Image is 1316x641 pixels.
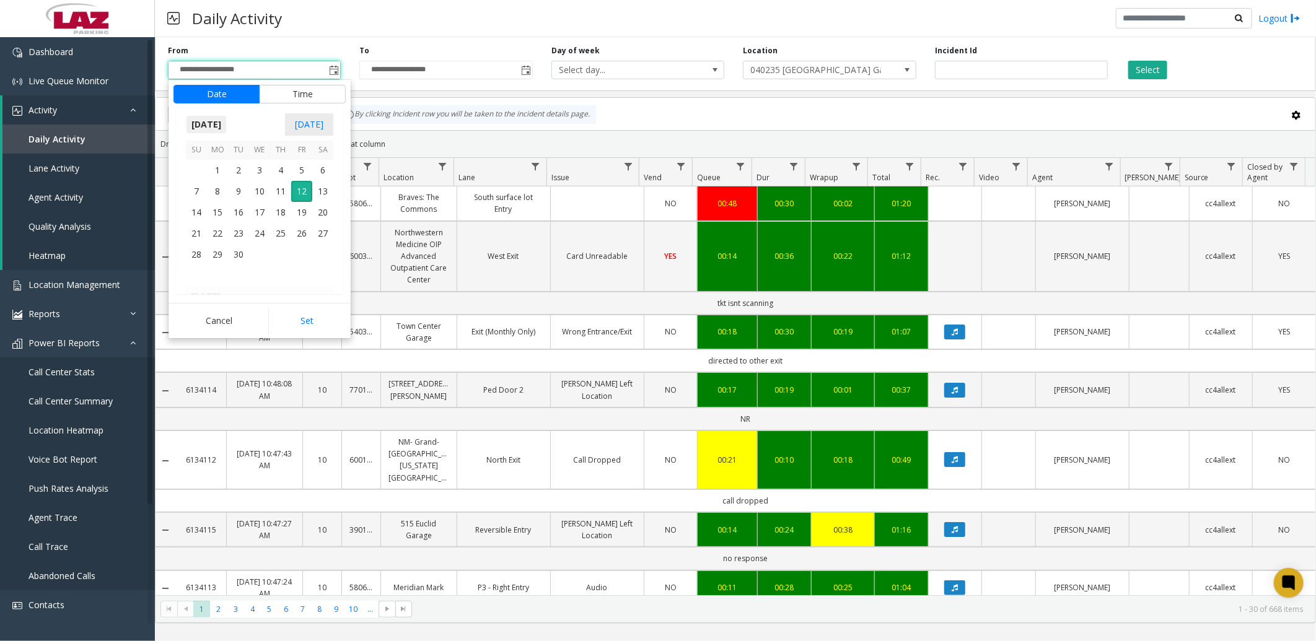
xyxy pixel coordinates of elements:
a: Reversible Entry [465,524,543,536]
a: 540339 [349,326,373,338]
td: Tuesday, September 23, 2025 [228,223,249,244]
span: Page 2 [210,601,227,617]
td: Monday, September 15, 2025 [207,202,228,223]
div: Data table [156,158,1315,595]
label: Day of week [551,45,600,56]
a: NO [1260,582,1308,593]
a: Exit (Monthly Only) [465,326,543,338]
img: pageIcon [167,3,180,33]
a: 10 [310,454,334,466]
a: Wrapup Filter Menu [848,158,865,175]
span: Page 10 [345,601,362,617]
div: 00:19 [819,326,867,338]
a: 6134114 [183,384,219,396]
a: Card Unreadable [558,250,636,262]
div: 00:24 [765,524,804,536]
a: 6134115 [183,524,219,536]
a: 10 [310,582,334,593]
span: Location Heatmap [29,424,103,436]
label: Location [743,45,778,56]
span: Lane Activity [29,162,79,174]
span: 12 [291,181,312,202]
button: Time tab [259,85,346,103]
span: NO [1278,455,1290,465]
span: 5 [291,160,312,181]
span: 4 [270,160,291,181]
td: no response [176,547,1315,570]
div: 00:49 [882,454,921,466]
span: 15 [207,202,228,223]
span: NO [665,525,677,535]
a: 01:07 [882,326,921,338]
a: South surface lot Entry [465,191,543,215]
h3: Daily Activity [186,3,288,33]
a: 00:36 [765,250,804,262]
span: Call Center Summary [29,395,113,407]
span: Activity [29,104,57,116]
a: 00:28 [765,582,804,593]
span: Page 3 [227,601,244,617]
a: Agent Filter Menu [1101,158,1118,175]
td: call dropped [176,489,1315,512]
span: Call Trace [29,541,68,552]
a: 600326 [349,250,373,262]
a: [PERSON_NAME] Left Location [558,518,636,541]
a: YES [652,250,690,262]
span: Abandoned Calls [29,570,95,582]
a: YES [1260,384,1308,396]
span: Location [384,172,414,183]
a: [DATE] 10:48:08 AM [234,378,294,401]
a: Source Filter Menu [1223,158,1240,175]
span: NO [665,582,677,593]
th: Mo [207,141,228,160]
a: 00:14 [705,524,750,536]
a: Collapse Details [156,252,176,262]
div: 01:20 [882,198,921,209]
td: Thursday, September 18, 2025 [270,202,291,223]
td: Monday, September 22, 2025 [207,223,228,244]
a: 00:10 [765,454,804,466]
div: 00:25 [819,582,867,593]
td: Wednesday, September 17, 2025 [249,202,270,223]
span: Toggle popup [519,61,532,79]
span: Location Management [29,279,120,290]
a: 390179 [349,524,373,536]
a: NO [1260,524,1308,536]
a: cc4allext [1197,326,1245,338]
a: 00:48 [705,198,750,209]
th: We [249,141,270,160]
img: 'icon' [12,48,22,58]
a: Daily Activity [2,124,155,154]
span: 20 [312,202,333,223]
a: [PERSON_NAME] [1043,454,1121,466]
a: [STREET_ADDRESS][PERSON_NAME] [388,378,449,401]
a: Collapse Details [156,525,176,535]
a: 01:12 [882,250,921,262]
a: Parker Filter Menu [1160,158,1177,175]
a: cc4allext [1197,198,1245,209]
button: Date tab [173,85,260,103]
td: Tuesday, September 9, 2025 [228,181,249,202]
td: Friday, September 26, 2025 [291,223,312,244]
a: Activity [2,95,155,124]
a: 00:37 [882,384,921,396]
span: Heatmap [29,250,66,261]
span: YES [1278,251,1290,261]
a: Lot Filter Menu [359,158,376,175]
a: Quality Analysis [2,212,155,241]
span: 22 [207,223,228,244]
a: 00:02 [819,198,867,209]
a: [PERSON_NAME] Left Location [558,378,636,401]
span: Select day... [552,61,690,79]
a: 00:19 [765,384,804,396]
a: 00:21 [705,454,750,466]
div: Drag a column header and drop it here to group by that column [156,133,1315,155]
span: 040235 [GEOGRAPHIC_DATA] Garage [744,61,881,79]
td: Wednesday, September 10, 2025 [249,181,270,202]
span: 28 [186,244,207,265]
img: 'icon' [12,106,22,116]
